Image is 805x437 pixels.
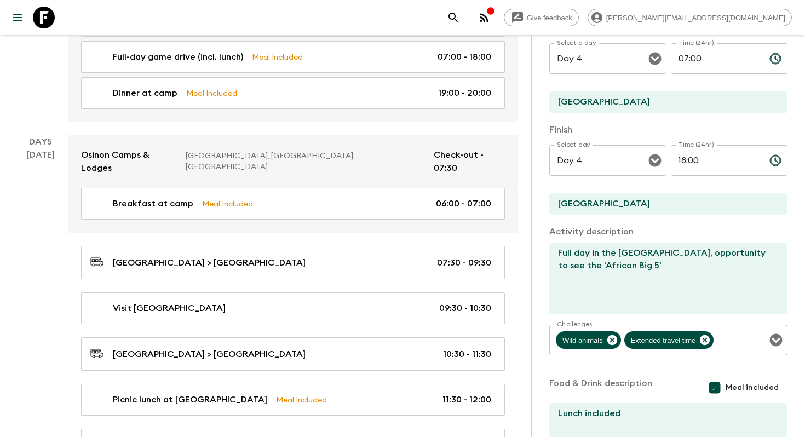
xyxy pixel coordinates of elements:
button: Open [768,332,784,348]
input: Start Location [549,91,779,113]
p: Meal Included [276,394,327,406]
a: Visit [GEOGRAPHIC_DATA]09:30 - 10:30 [81,292,505,324]
span: Wild animals [556,334,610,347]
label: Select day [557,140,590,150]
button: Choose time, selected time is 6:00 PM [764,150,786,171]
p: 09:30 - 10:30 [439,302,491,315]
span: [PERSON_NAME][EMAIL_ADDRESS][DOMAIN_NAME] [600,14,791,22]
a: Picnic lunch at [GEOGRAPHIC_DATA]Meal Included11:30 - 12:00 [81,384,505,416]
span: Extended travel time [624,334,703,347]
span: Give feedback [521,14,578,22]
p: [GEOGRAPHIC_DATA] > [GEOGRAPHIC_DATA] [113,348,306,361]
label: Time (24hr) [679,38,714,48]
p: Meal Included [202,198,253,210]
a: Dinner at campMeal Included19:00 - 20:00 [81,77,505,109]
p: [GEOGRAPHIC_DATA] > [GEOGRAPHIC_DATA] [113,256,306,269]
p: 19:00 - 20:00 [438,87,491,100]
button: menu [7,7,28,28]
p: Full-day game drive (incl. lunch) [113,50,243,64]
p: 11:30 - 12:00 [442,393,491,406]
input: hh:mm [671,43,761,74]
p: Osinon Camps & Lodges [81,148,177,175]
p: Activity description [549,225,787,238]
p: 06:00 - 07:00 [436,197,491,210]
p: Breakfast at camp [113,197,193,210]
a: Osinon Camps & Lodges[GEOGRAPHIC_DATA], [GEOGRAPHIC_DATA], [GEOGRAPHIC_DATA]Check-out - 07:30 [68,135,518,188]
a: [GEOGRAPHIC_DATA] > [GEOGRAPHIC_DATA]07:30 - 09:30 [81,246,505,279]
button: Open [647,153,663,168]
label: Select a day [557,38,596,48]
button: Choose time, selected time is 7:00 AM [764,48,786,70]
label: Time (24hr) [679,140,714,150]
p: Picnic lunch at [GEOGRAPHIC_DATA] [113,393,267,406]
p: Finish [549,123,787,136]
input: hh:mm [671,145,761,176]
p: Visit [GEOGRAPHIC_DATA] [113,302,226,315]
p: [GEOGRAPHIC_DATA], [GEOGRAPHIC_DATA], [GEOGRAPHIC_DATA] [186,151,425,173]
a: Give feedback [504,9,579,26]
p: Check-out - 07:30 [434,148,505,175]
p: Day 5 [13,135,68,148]
span: Meal included [726,382,779,393]
button: search adventures [442,7,464,28]
div: Wild animals [556,331,621,349]
p: Food & Drink description [549,377,652,399]
input: End Location (leave blank if same as Start) [549,193,779,215]
textarea: Full day in the [GEOGRAPHIC_DATA], opportunity to see the 'African Big 5' [549,243,779,314]
a: Breakfast at campMeal Included06:00 - 07:00 [81,188,505,220]
p: Meal Included [252,51,303,63]
p: Meal Included [186,87,237,99]
div: [PERSON_NAME][EMAIL_ADDRESS][DOMAIN_NAME] [588,9,792,26]
a: Full-day game drive (incl. lunch)Meal Included07:00 - 18:00 [81,41,505,73]
label: Challenges [557,320,592,329]
div: Extended travel time [624,331,714,349]
button: Open [647,51,663,66]
a: [GEOGRAPHIC_DATA] > [GEOGRAPHIC_DATA]10:30 - 11:30 [81,337,505,371]
p: 07:30 - 09:30 [437,256,491,269]
p: 07:00 - 18:00 [438,50,491,64]
p: 10:30 - 11:30 [443,348,491,361]
p: Dinner at camp [113,87,177,100]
